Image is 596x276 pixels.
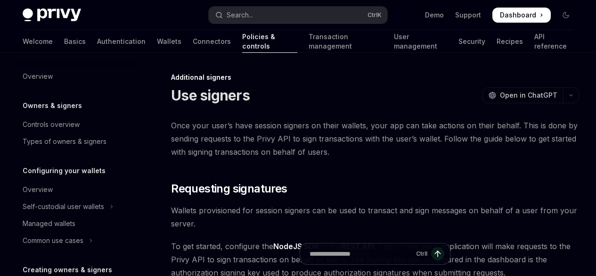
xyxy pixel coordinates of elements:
a: API reference [534,30,573,53]
h5: Configuring your wallets [23,165,106,176]
div: Managed wallets [23,218,75,229]
button: Send message [431,247,444,260]
button: Open search [209,7,387,24]
a: Welcome [23,30,53,53]
a: Authentication [97,30,146,53]
div: Overview [23,184,53,195]
a: Transaction management [309,30,383,53]
button: Toggle Common use cases section [15,232,136,249]
a: Demo [425,10,444,20]
button: Open in ChatGPT [482,87,563,103]
div: Overview [23,71,53,82]
span: Requesting signatures [171,181,287,196]
a: Security [458,30,485,53]
div: Common use cases [23,235,83,246]
div: Search... [227,9,253,21]
h5: Creating owners & signers [23,264,112,276]
a: Support [455,10,481,20]
a: Controls overview [15,116,136,133]
div: Self-custodial user wallets [23,201,104,212]
div: Types of owners & signers [23,136,106,147]
a: Types of owners & signers [15,133,136,150]
a: Recipes [497,30,523,53]
span: Wallets provisioned for session signers can be used to transact and sign messages on behalf of a ... [171,204,579,230]
h1: Use signers [171,87,250,104]
a: Connectors [193,30,231,53]
a: Overview [15,181,136,198]
a: Wallets [157,30,181,53]
img: dark logo [23,8,81,22]
div: Additional signers [171,73,579,82]
a: Overview [15,68,136,85]
div: Controls overview [23,119,80,130]
input: Ask a question... [310,243,412,264]
a: User management [394,30,447,53]
h5: Owners & signers [23,100,82,111]
span: Once your user’s have session signers on their wallets, your app can take actions on their behalf... [171,119,579,159]
button: Toggle Self-custodial user wallets section [15,198,136,215]
a: Basics [64,30,86,53]
button: Toggle dark mode [558,8,573,23]
span: Dashboard [500,10,536,20]
a: Dashboard [492,8,551,23]
span: Open in ChatGPT [500,91,557,100]
a: Managed wallets [15,215,136,232]
a: Policies & controls [242,30,297,53]
span: Ctrl K [367,11,382,19]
